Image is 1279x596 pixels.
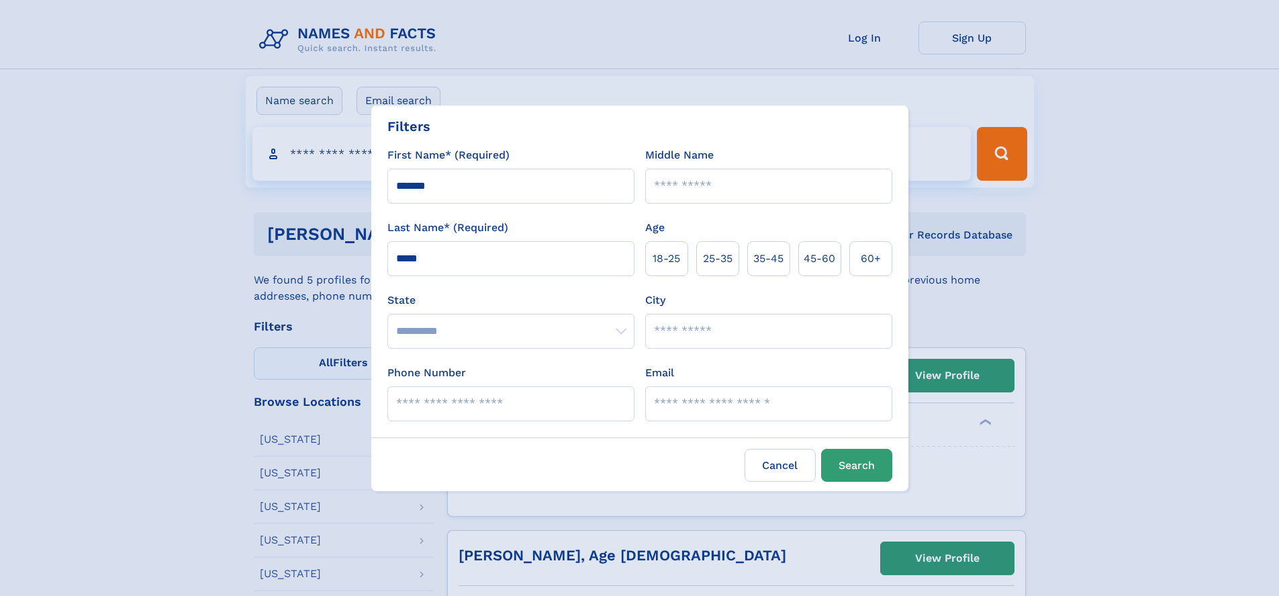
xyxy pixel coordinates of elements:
[753,251,784,267] span: 35‑45
[645,147,714,163] label: Middle Name
[387,116,430,136] div: Filters
[653,251,680,267] span: 18‑25
[804,251,835,267] span: 45‑60
[387,292,634,308] label: State
[387,365,466,381] label: Phone Number
[821,449,892,482] button: Search
[387,147,510,163] label: First Name* (Required)
[861,251,881,267] span: 60+
[645,220,665,236] label: Age
[745,449,816,482] label: Cancel
[645,365,674,381] label: Email
[645,292,665,308] label: City
[387,220,508,236] label: Last Name* (Required)
[703,251,732,267] span: 25‑35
